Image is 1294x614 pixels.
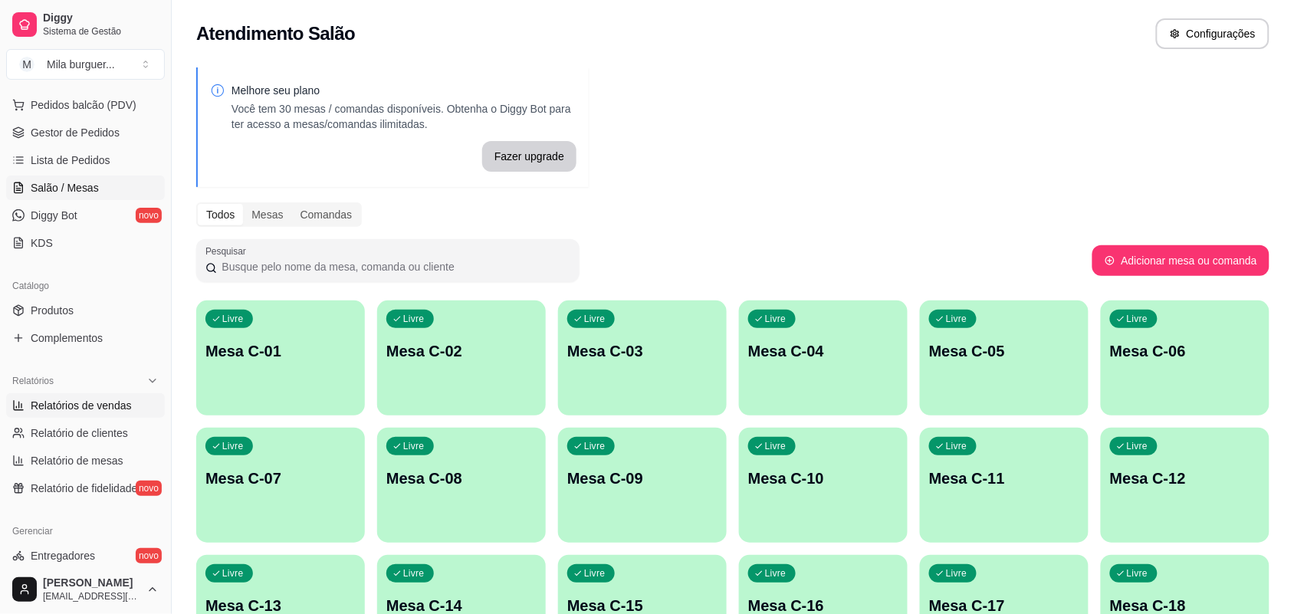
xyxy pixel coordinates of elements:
span: Produtos [31,303,74,318]
div: Catálogo [6,274,165,298]
span: M [19,57,34,72]
a: Relatório de fidelidadenovo [6,476,165,501]
button: LivreMesa C-06 [1101,300,1269,415]
p: Livre [765,313,787,325]
a: Complementos [6,326,165,350]
span: Complementos [31,330,103,346]
button: Select a team [6,49,165,80]
p: Livre [946,440,967,452]
p: Mesa C-05 [929,340,1079,362]
p: Livre [765,567,787,580]
p: Livre [222,440,244,452]
p: Livre [946,567,967,580]
h2: Atendimento Salão [196,21,355,46]
p: Livre [222,313,244,325]
button: LivreMesa C-04 [739,300,908,415]
a: Entregadoresnovo [6,543,165,568]
a: Relatórios de vendas [6,393,165,418]
button: LivreMesa C-10 [739,428,908,543]
button: LivreMesa C-05 [920,300,1089,415]
p: Mesa C-01 [205,340,356,362]
span: Relatório de clientes [31,425,128,441]
a: Gestor de Pedidos [6,120,165,145]
a: Relatório de clientes [6,421,165,445]
div: Gerenciar [6,519,165,543]
a: Salão / Mesas [6,176,165,200]
p: Mesa C-02 [386,340,537,362]
span: Sistema de Gestão [43,25,159,38]
p: Livre [1127,313,1148,325]
button: Fazer upgrade [482,141,576,172]
div: Mesas [243,204,291,225]
div: Mila burguer ... [47,57,115,72]
p: Livre [403,313,425,325]
span: Relatórios de vendas [31,398,132,413]
div: Comandas [292,204,361,225]
span: Pedidos balcão (PDV) [31,97,136,113]
span: Entregadores [31,548,95,563]
p: Mesa C-04 [748,340,898,362]
span: Diggy [43,11,159,25]
p: Livre [946,313,967,325]
button: LivreMesa C-11 [920,428,1089,543]
span: Relatório de mesas [31,453,123,468]
a: DiggySistema de Gestão [6,6,165,43]
p: Mesa C-09 [567,468,718,489]
p: Livre [403,567,425,580]
span: Diggy Bot [31,208,77,223]
span: Relatórios [12,375,54,387]
p: Livre [584,567,606,580]
span: Relatório de fidelidade [31,481,137,496]
p: Livre [584,313,606,325]
button: Adicionar mesa ou comanda [1092,245,1269,276]
p: Livre [222,567,244,580]
a: Diggy Botnovo [6,203,165,228]
span: KDS [31,235,53,251]
input: Pesquisar [217,259,570,274]
button: LivreMesa C-03 [558,300,727,415]
p: Mesa C-10 [748,468,898,489]
p: Você tem 30 mesas / comandas disponíveis. Obtenha o Diggy Bot para ter acesso a mesas/comandas il... [232,101,576,132]
span: [EMAIL_ADDRESS][DOMAIN_NAME] [43,590,140,603]
p: Livre [1127,567,1148,580]
a: KDS [6,231,165,255]
p: Melhore seu plano [232,83,576,98]
p: Livre [765,440,787,452]
button: LivreMesa C-01 [196,300,365,415]
a: Relatório de mesas [6,448,165,473]
p: Mesa C-07 [205,468,356,489]
button: LivreMesa C-08 [377,428,546,543]
p: Mesa C-11 [929,468,1079,489]
a: Produtos [6,298,165,323]
a: Lista de Pedidos [6,148,165,172]
button: LivreMesa C-07 [196,428,365,543]
p: Mesa C-06 [1110,340,1260,362]
span: Salão / Mesas [31,180,99,195]
p: Livre [1127,440,1148,452]
div: Todos [198,204,243,225]
p: Mesa C-08 [386,468,537,489]
button: LivreMesa C-02 [377,300,546,415]
span: Gestor de Pedidos [31,125,120,140]
span: [PERSON_NAME] [43,576,140,590]
button: LivreMesa C-09 [558,428,727,543]
p: Livre [403,440,425,452]
span: Lista de Pedidos [31,153,110,168]
label: Pesquisar [205,245,251,258]
p: Livre [584,440,606,452]
button: [PERSON_NAME][EMAIL_ADDRESS][DOMAIN_NAME] [6,571,165,608]
button: Pedidos balcão (PDV) [6,93,165,117]
button: Configurações [1156,18,1269,49]
button: LivreMesa C-12 [1101,428,1269,543]
p: Mesa C-03 [567,340,718,362]
p: Mesa C-12 [1110,468,1260,489]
